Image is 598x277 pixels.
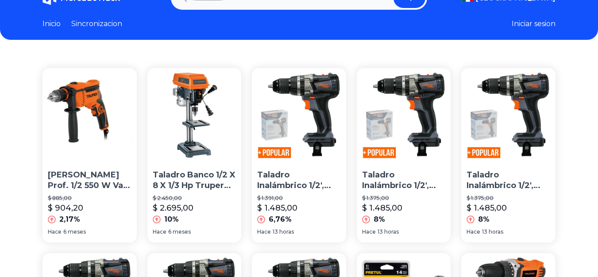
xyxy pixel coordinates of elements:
[153,228,166,235] span: Hace
[362,169,446,192] p: Taladro Inalámbrico 1/2', 20v, S/accesorios, Truper Max
[153,195,236,202] p: $ 2.450,00
[273,228,294,235] span: 13 horas
[63,228,86,235] span: 6 meses
[48,195,131,202] p: $ 885,00
[269,214,292,225] p: 6,76%
[362,195,446,202] p: $ 1.375,00
[153,169,236,192] p: Taladro Banco 1/2 X 8 X 1/3 Hp Truper 16174
[482,228,503,235] span: 13 horas
[467,169,550,192] p: Taladro Inalámbrico 1/2', 20v, S/accesorios, Truper Max
[257,202,297,214] p: $ 1.485,00
[257,228,271,235] span: Hace
[467,202,507,214] p: $ 1.485,00
[147,68,242,162] img: Taladro Banco 1/2 X 8 X 1/3 Hp Truper 16174
[48,169,131,192] p: [PERSON_NAME] Prof. 1/2 550 W Var Truper 15679
[461,68,556,242] a: Taladro Inalámbrico 1/2', 20v, S/accesorios, Truper MaxTaladro Inalámbrico 1/2', 20v, S/accesorio...
[378,228,399,235] span: 13 horas
[42,19,61,29] a: Inicio
[461,68,556,162] img: Taladro Inalámbrico 1/2', 20v, S/accesorios, Truper Max
[153,202,193,214] p: $ 2.695,00
[357,68,451,162] img: Taladro Inalámbrico 1/2', 20v, S/accesorios, Truper Max
[59,214,80,225] p: 2,17%
[374,214,385,225] p: 8%
[42,68,137,242] a: Taladro Rotomartillo Prof. 1/2 550 W Var Truper 15679[PERSON_NAME] Prof. 1/2 550 W Var Truper 156...
[252,68,346,242] a: Taladro Inalámbrico 1/2', 20v, S/accesorios, Truper MaxTaladro Inalámbrico 1/2', 20v, S/accesorio...
[48,202,83,214] p: $ 904,20
[467,195,550,202] p: $ 1.375,00
[478,214,490,225] p: 8%
[164,214,179,225] p: 10%
[257,195,341,202] p: $ 1.391,00
[467,228,480,235] span: Hace
[362,202,402,214] p: $ 1.485,00
[357,68,451,242] a: Taladro Inalámbrico 1/2', 20v, S/accesorios, Truper MaxTaladro Inalámbrico 1/2', 20v, S/accesorio...
[512,19,556,29] button: Iniciar sesion
[252,68,346,162] img: Taladro Inalámbrico 1/2', 20v, S/accesorios, Truper Max
[257,169,341,192] p: Taladro Inalámbrico 1/2', 20v, S/accesorios, Truper Max
[48,228,62,235] span: Hace
[71,19,122,29] a: Sincronizacion
[147,68,242,242] a: Taladro Banco 1/2 X 8 X 1/3 Hp Truper 16174Taladro Banco 1/2 X 8 X 1/3 Hp Truper 16174$ 2.450,00$...
[168,228,191,235] span: 6 meses
[362,228,376,235] span: Hace
[42,68,137,162] img: Taladro Rotomartillo Prof. 1/2 550 W Var Truper 15679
